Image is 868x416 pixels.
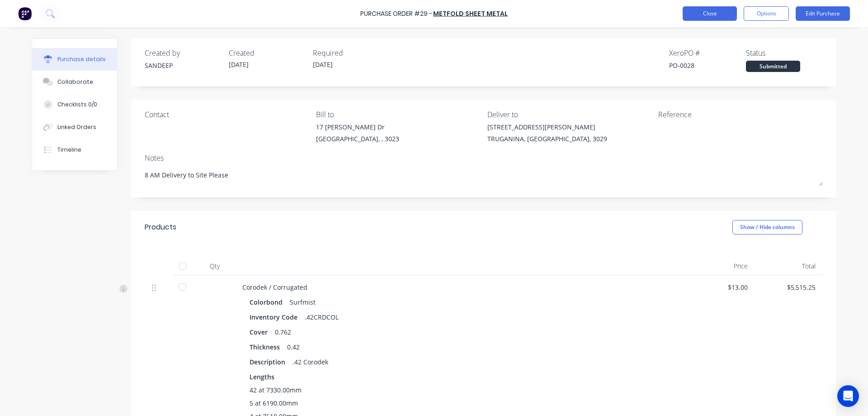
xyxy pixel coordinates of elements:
div: SANDEEP [145,61,222,70]
div: 17 [PERSON_NAME] Dr [316,122,399,132]
div: Reference [658,109,823,120]
button: Purchase details [32,48,117,71]
div: Description [250,355,292,368]
div: Submitted [746,61,800,72]
button: Options [744,6,789,21]
span: 42 at 7330.00mm [250,385,302,395]
div: Timeline [57,146,81,154]
div: PO-0028 [669,61,746,70]
div: Bill to [316,109,481,120]
div: .42CRDCOL [305,311,339,324]
div: $13.00 [694,282,748,292]
button: Edit Purchase [796,6,850,21]
div: Required [313,48,390,58]
div: .42 Corodek [292,355,328,368]
button: Timeline [32,139,117,161]
a: METFOLD SHEET METAL [433,9,508,18]
div: Colorbond [250,296,286,309]
span: 5 at 6190.00mm [250,398,298,408]
div: Deliver to [487,109,652,120]
button: Close [683,6,737,21]
div: Purchase details [57,55,106,63]
div: Total [755,257,823,275]
div: Linked Orders [57,123,96,131]
div: Contact [145,109,309,120]
div: Purchase Order #29 - [360,9,432,19]
div: Open Intercom Messenger [837,385,859,407]
div: 0.42 [287,340,300,354]
span: Lengths [250,372,274,382]
div: Notes [145,153,823,163]
div: Thickness [250,340,287,354]
button: Collaborate [32,71,117,93]
div: Corodek / Corrugated [242,282,680,292]
div: Inventory Code [250,311,305,324]
div: Price [687,257,755,275]
div: Cover [250,325,275,339]
div: Xero PO # [669,48,746,58]
div: Created by [145,48,222,58]
div: Checklists 0/0 [57,100,97,109]
div: Collaborate [57,78,93,86]
div: Products [145,222,176,233]
div: [STREET_ADDRESS][PERSON_NAME] [487,122,607,132]
div: TRUGANINA, [GEOGRAPHIC_DATA], 3029 [487,134,607,143]
div: Created [229,48,306,58]
div: $5,515.25 [762,282,816,292]
button: Show / Hide columns [732,220,802,234]
div: 0.762 [275,325,291,339]
div: Qty [194,257,235,275]
div: [GEOGRAPHIC_DATA], , 3023 [316,134,399,143]
textarea: 8 AM Delivery to Site Please [145,166,823,186]
button: Checklists 0/0 [32,93,117,116]
div: Status [746,48,823,58]
img: Factory [18,7,32,20]
button: Linked Orders [32,116,117,139]
div: Surfmist [290,296,316,309]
